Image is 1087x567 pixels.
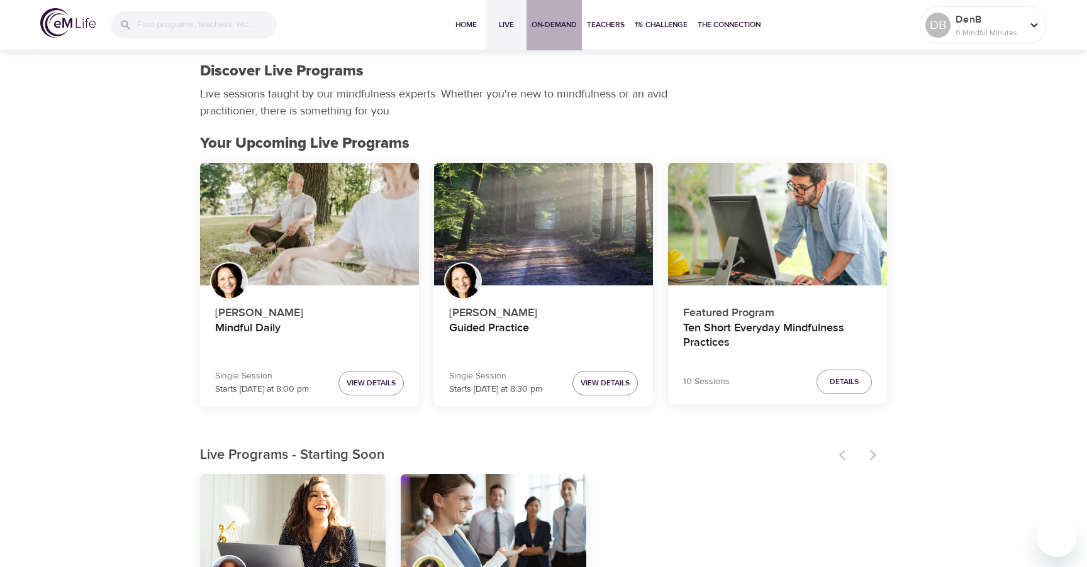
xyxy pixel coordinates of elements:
[449,370,542,383] p: Single Session
[956,27,1022,38] p: 0 Mindful Minutes
[698,18,761,31] span: The Connection
[449,383,542,396] p: Starts [DATE] at 8:30 pm
[215,321,404,351] h4: Mindful Daily
[451,18,481,31] span: Home
[830,375,859,388] span: Details
[215,383,309,396] p: Starts [DATE] at 8:00 pm
[668,163,887,286] button: Ten Short Everyday Mindfulness Practices
[491,18,521,31] span: Live
[200,135,887,153] h2: Your Upcoming Live Programs
[683,375,730,388] p: 10 Sessions
[338,371,404,395] button: View Details
[1037,517,1077,557] iframe: Button to launch messaging window
[587,18,625,31] span: Teachers
[572,371,638,395] button: View Details
[683,321,872,351] h4: Ten Short Everyday Mindfulness Practices
[215,370,309,383] p: Single Session
[137,11,277,38] input: Find programs, teachers, etc...
[200,85,672,119] p: Live sessions taught by our mindfulness experts. Whether you're new to mindfulness or an avid pra...
[347,377,396,390] span: View Details
[635,18,688,31] span: 1% Challenge
[581,377,630,390] span: View Details
[200,163,419,286] button: Mindful Daily
[40,8,96,38] img: logo
[434,163,653,286] button: Guided Practice
[449,321,638,351] h4: Guided Practice
[200,62,364,80] h1: Discover Live Programs
[449,299,638,321] p: [PERSON_NAME]
[215,299,404,321] p: [PERSON_NAME]
[683,299,872,321] p: Featured Program
[817,370,872,394] button: Details
[200,445,832,466] p: Live Programs - Starting Soon
[956,12,1022,27] p: DenB
[925,13,950,38] div: DB
[532,18,577,31] span: On-Demand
